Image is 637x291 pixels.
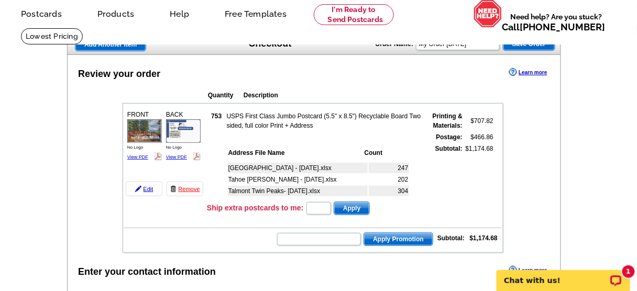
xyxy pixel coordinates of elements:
[193,152,201,160] img: pdf_logo.png
[153,1,206,25] a: Help
[207,203,303,212] h3: Ship extra postcards to me:
[243,90,435,100] th: Description
[470,234,498,242] strong: $1,174.68
[166,145,182,150] span: No Logo
[369,163,409,173] td: 247
[228,174,368,185] td: Tahoe [PERSON_NAME] - [DATE].xlsx
[369,174,409,185] td: 202
[211,113,222,120] strong: 753
[126,108,163,163] div: FRONT
[228,148,363,158] th: Address File Name
[167,182,203,196] a: Remove
[127,119,162,143] img: small-thumb.jpg
[154,152,162,160] img: pdf_logo.png
[166,119,201,143] img: small-thumb.jpg
[166,154,187,160] a: View PDF
[437,234,465,242] strong: Subtotal:
[364,232,433,246] button: Apply Promotion
[135,186,141,192] img: pencil-icon.gif
[170,186,177,192] img: trashcan-icon.gif
[208,1,303,25] a: Free Templates
[78,67,160,81] div: Review your order
[127,145,143,150] span: No Logo
[509,68,547,76] a: Learn more
[4,1,79,25] a: Postcards
[464,132,494,142] td: $466.86
[502,12,611,32] span: Need help? Are you stuck?
[228,186,368,196] td: Talmont Twin Peaks- [DATE].xlsx
[435,145,463,152] strong: Subtotal:
[334,202,370,215] button: Apply
[81,1,151,25] a: Products
[75,38,146,51] a: Add Another Item
[126,182,162,196] a: Edit
[464,111,494,131] td: $707.82
[127,154,148,160] a: View PDF
[369,186,409,196] td: 304
[334,202,369,215] span: Apply
[520,21,606,32] a: [PHONE_NUMBER]
[502,21,606,32] span: Call
[228,163,368,173] td: [GEOGRAPHIC_DATA] - [DATE].xlsx
[364,148,409,158] th: Count
[364,233,433,245] span: Apply Promotion
[464,143,494,198] td: $1,174.68
[226,111,424,131] td: USPS First Class Jumbo Postcard (5.5" x 8.5") Recyclable Board Two sided, full color Print + Address
[433,113,463,129] strong: Printing & Materials:
[436,133,463,141] strong: Postage:
[207,90,242,100] th: Quantity
[490,258,637,291] iframe: LiveChat chat widget
[78,265,216,279] div: Enter your contact information
[164,108,202,163] div: BACK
